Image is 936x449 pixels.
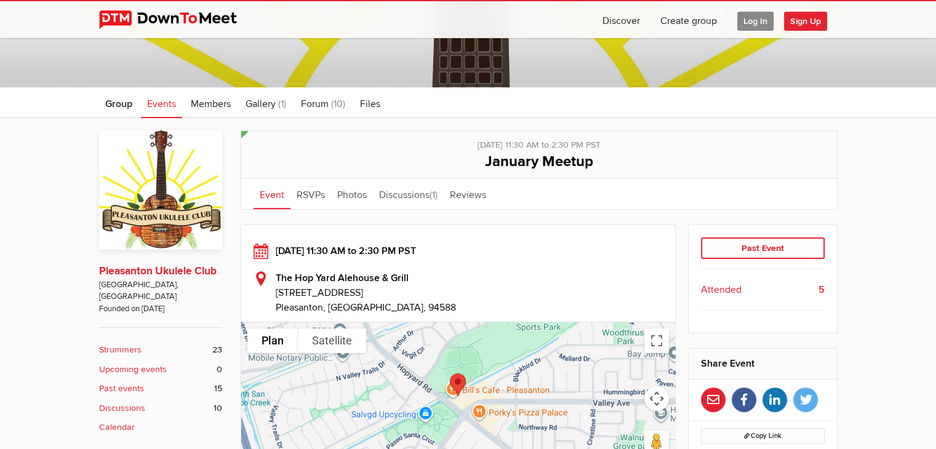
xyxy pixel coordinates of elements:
[701,349,825,378] h2: Share Event
[485,153,593,170] span: January Meetup
[818,282,825,297] b: 5
[354,87,386,118] a: Files
[147,98,176,110] span: Events
[784,1,837,38] a: Sign Up
[298,328,366,353] button: Afficher les images satellite
[331,98,345,110] span: (10)
[99,382,222,395] a: Past events 15
[99,402,145,415] b: Discussions
[644,328,669,353] button: Passer en plein écran
[290,178,331,209] a: RSVPs
[99,402,222,415] a: Discussions 10
[276,301,456,314] span: Pleasanton, [GEOGRAPHIC_DATA], 94588
[212,343,222,357] span: 23
[784,12,827,31] span: Sign Up
[99,264,217,277] a: Pleasanton Ukulele Club
[360,98,380,110] span: Files
[295,87,351,118] a: Forum (10)
[99,382,144,395] b: Past events
[99,130,222,250] img: Pleasanton Ukulele Club
[105,98,132,110] span: Group
[593,1,650,38] a: Discover
[373,178,444,209] a: Discussions(1)
[214,382,222,395] span: 15
[247,328,298,353] button: Afficher un plan de ville
[430,189,438,201] span: (1)
[191,98,231,110] span: Members
[99,279,222,303] span: [GEOGRAPHIC_DATA], [GEOGRAPHIC_DATA]
[331,178,373,209] a: Photos
[701,428,825,444] button: Copy Link
[99,10,256,29] img: DownToMeet
[99,303,222,315] span: Founded on [DATE]
[217,363,222,376] span: 0
[246,98,276,110] span: Gallery
[701,282,742,297] span: Attended
[650,1,727,38] a: Create group
[99,421,135,434] b: Calendar
[301,98,329,110] span: Forum
[99,421,222,434] a: Calendar
[744,432,782,440] span: Copy Link
[644,386,669,411] button: Commandes de la caméra de la carte
[276,272,409,284] b: The Hop Yard Alehouse & Grill
[254,244,663,258] div: [DATE] 11:30 AM to 2:30 PM PST
[99,343,222,357] a: Strummers 23
[185,87,237,118] a: Members
[254,131,825,152] div: [DATE] 11:30 AM to 2:30 PM PST
[99,87,138,118] a: Group
[278,98,286,110] span: (1)
[737,12,774,31] span: Log In
[444,178,492,209] a: Reviews
[214,402,222,415] span: 10
[141,87,182,118] a: Events
[276,285,663,300] span: [STREET_ADDRESS]
[99,363,222,376] a: Upcoming events 0
[254,178,290,209] a: Event
[99,363,167,376] b: Upcoming events
[701,237,825,260] div: Past Event
[239,87,292,118] a: Gallery (1)
[99,343,142,357] b: Strummers
[727,1,783,38] a: Log In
